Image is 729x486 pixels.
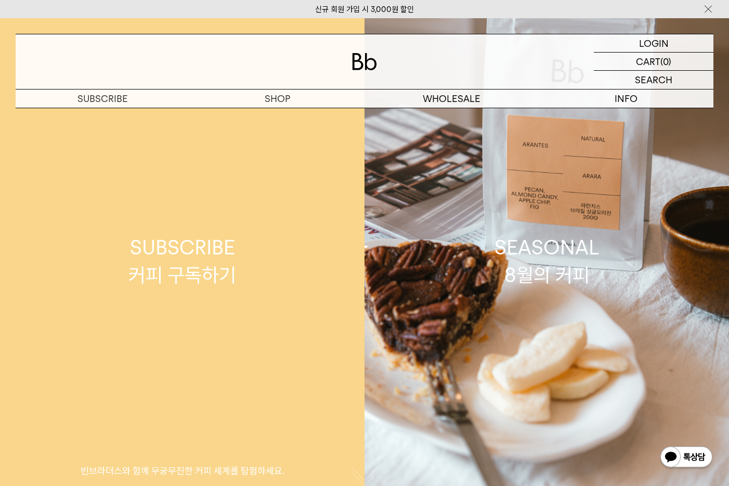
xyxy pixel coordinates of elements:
a: SUBSCRIBE [16,89,190,108]
p: SEARCH [635,71,672,89]
p: WHOLESALE [364,89,539,108]
div: SEASONAL 8월의 커피 [494,234,600,289]
p: CART [636,53,660,70]
a: LOGIN [594,34,713,53]
p: INFO [539,89,714,108]
img: 카카오톡 채널 1:1 채팅 버튼 [659,445,713,470]
p: LOGIN [639,34,669,52]
img: 로고 [352,53,377,70]
p: (0) [660,53,671,70]
a: SHOP [190,89,365,108]
a: CART (0) [594,53,713,71]
a: 신규 회원 가입 시 3,000원 할인 [315,5,414,14]
div: SUBSCRIBE 커피 구독하기 [128,234,236,289]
